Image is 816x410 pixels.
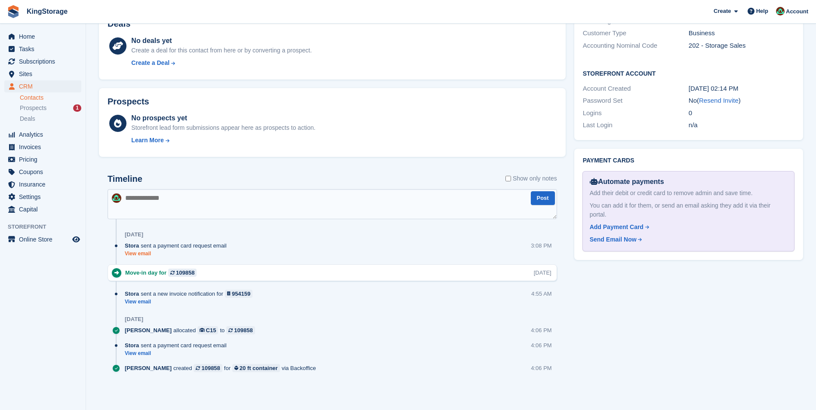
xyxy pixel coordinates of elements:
div: 4:06 PM [531,341,551,349]
a: Contacts [20,94,81,102]
div: Send Email Now [590,235,637,244]
span: [PERSON_NAME] [125,326,172,334]
a: menu [4,55,81,67]
div: Automate payments [590,177,787,187]
h2: Deals [108,19,130,29]
div: No [689,96,794,106]
div: [DATE] 02:14 PM [689,84,794,94]
div: sent a payment card request email [125,341,231,349]
a: 109858 [226,326,255,334]
a: 109858 [194,364,222,372]
div: 109858 [176,269,194,277]
a: Preview store [71,234,81,245]
img: stora-icon-8386f47178a22dfd0bd8f6a31ec36ba5ce8667c1dd55bd0f319d3a0aa187defe.svg [7,5,20,18]
div: n/a [689,120,794,130]
div: 3:08 PM [531,242,551,250]
div: Add their debit or credit card to remove admin and save time. [590,189,787,198]
div: sent a payment card request email [125,242,231,250]
a: menu [4,191,81,203]
span: Storefront [8,223,86,231]
input: Show only notes [505,174,511,183]
div: C15 [206,326,216,334]
span: Stora [125,341,139,349]
span: Insurance [19,178,71,190]
a: View email [125,350,231,357]
div: Create a Deal [131,58,169,67]
span: Capital [19,203,71,215]
span: Prospects [20,104,46,112]
a: Create a Deal [131,58,311,67]
div: You can add it for them, or send an email asking they add it via their portal. [590,201,787,219]
span: ( ) [697,97,741,104]
div: Account Created [583,84,689,94]
a: Add Payment Card [590,223,784,232]
label: Show only notes [505,174,557,183]
div: 20 ft container [240,364,278,372]
div: 4:06 PM [531,326,551,334]
span: [PERSON_NAME] [125,364,172,372]
span: Sites [19,68,71,80]
span: Tasks [19,43,71,55]
div: Accounting Nominal Code [583,41,689,51]
div: Password Set [583,96,689,106]
span: Deals [20,115,35,123]
div: Create a deal for this contact from here or by converting a prospect. [131,46,311,55]
div: allocated to [125,326,259,334]
h2: Payment cards [583,157,794,164]
a: 109858 [168,269,197,277]
a: menu [4,153,81,165]
div: 4:06 PM [531,364,551,372]
a: View email [125,298,257,306]
span: Home [19,31,71,43]
a: Prospects 1 [20,104,81,113]
a: menu [4,43,81,55]
img: John King [112,193,121,203]
a: Resend Invite [699,97,739,104]
div: 4:55 AM [531,290,552,298]
a: menu [4,203,81,215]
span: Subscriptions [19,55,71,67]
h2: Timeline [108,174,142,184]
div: Learn More [131,136,163,145]
div: [DATE] [125,316,143,323]
div: sent a new invoice notification for [125,290,257,298]
div: created for via Backoffice [125,364,320,372]
a: menu [4,141,81,153]
div: Business [689,28,794,38]
a: C15 [197,326,218,334]
span: Online Store [19,233,71,245]
span: Settings [19,191,71,203]
a: menu [4,68,81,80]
span: Pricing [19,153,71,165]
h2: Prospects [108,97,149,107]
span: Help [756,7,768,15]
div: Add Payment Card [590,223,644,232]
span: Coupons [19,166,71,178]
div: Logins [583,108,689,118]
span: Invoices [19,141,71,153]
div: 109858 [234,326,252,334]
div: Customer Type [583,28,689,38]
a: menu [4,129,81,141]
span: CRM [19,80,71,92]
h2: Storefront Account [583,69,794,77]
span: Stora [125,242,139,250]
a: menu [4,233,81,245]
span: Analytics [19,129,71,141]
button: Post [531,191,555,205]
div: 954159 [232,290,250,298]
a: menu [4,166,81,178]
div: No prospects yet [131,113,315,123]
div: 109858 [201,364,220,372]
a: KingStorage [23,4,71,18]
div: [DATE] [534,269,551,277]
img: John King [776,7,785,15]
a: 20 ft container [232,364,280,372]
div: Last Login [583,120,689,130]
div: 0 [689,108,794,118]
div: Storefront lead form submissions appear here as prospects to action. [131,123,315,132]
a: menu [4,80,81,92]
a: View email [125,250,231,257]
div: 202 - Storage Sales [689,41,794,51]
div: Move-in day for [125,269,201,277]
